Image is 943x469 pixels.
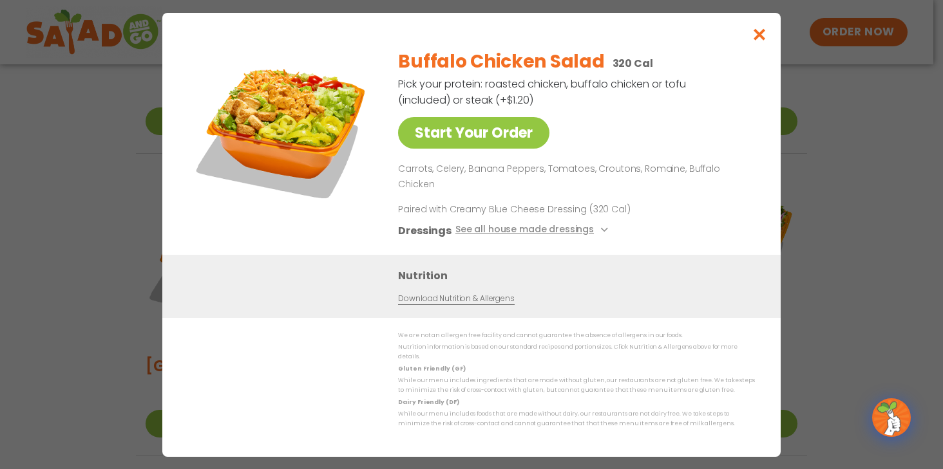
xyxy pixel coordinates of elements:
[398,76,688,108] p: Pick your protein: roasted chicken, buffalo chicken or tofu (included) or steak (+$1.20)
[398,331,755,340] p: We are not an allergen free facility and cannot guarantee the absence of allergens in our foods.
[739,13,781,56] button: Close modal
[398,376,755,396] p: While our menu includes ingredients that are made without gluten, our restaurants are not gluten ...
[873,400,910,436] img: wpChatIcon
[398,222,452,238] h3: Dressings
[398,202,636,216] p: Paired with Creamy Blue Cheese Dressing (320 Cal)
[191,39,372,219] img: Featured product photo for Buffalo Chicken Salad
[398,117,549,149] a: Start Your Order
[398,48,604,75] h2: Buffalo Chicken Salad
[398,267,761,283] h3: Nutrition
[398,364,465,372] strong: Gluten Friendly (GF)
[398,292,514,304] a: Download Nutrition & Allergens
[398,342,755,362] p: Nutrition information is based on our standard recipes and portion sizes. Click Nutrition & Aller...
[455,222,612,238] button: See all house made dressings
[398,409,755,429] p: While our menu includes foods that are made without dairy, our restaurants are not dairy free. We...
[613,55,653,71] p: 320 Cal
[398,398,459,405] strong: Dairy Friendly (DF)
[398,161,750,192] p: Carrots, Celery, Banana Peppers, Tomatoes, Croutons, Romaine, Buffalo Chicken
